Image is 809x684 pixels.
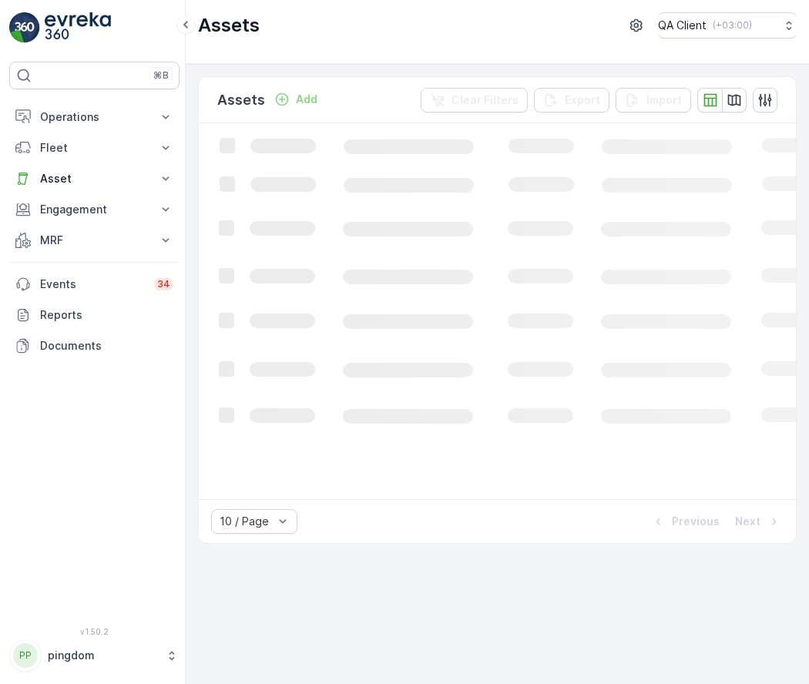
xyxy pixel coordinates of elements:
p: Previous [672,514,720,529]
p: Fleet [40,140,149,156]
p: Clear Filters [451,92,519,108]
p: pingdom [48,648,158,663]
p: Documents [40,338,173,354]
p: Assets [217,89,265,111]
button: Clear Filters [421,88,528,112]
p: Operations [40,109,149,125]
div: PP [13,643,38,668]
button: Export [534,88,609,112]
img: logo_light-DOdMpM7g.png [45,12,111,43]
a: Reports [9,300,180,330]
button: Operations [9,102,180,132]
p: MRF [40,233,149,248]
button: Engagement [9,194,180,225]
button: PPpingdom [9,639,180,672]
button: Import [616,88,691,112]
button: Asset [9,163,180,194]
button: Previous [649,512,721,531]
p: Reports [40,307,173,323]
p: Export [565,92,600,108]
p: Add [296,92,317,107]
p: QA Client [658,18,707,33]
button: Next [733,512,784,531]
button: MRF [9,225,180,256]
p: ⌘B [153,69,169,82]
p: Import [646,92,682,108]
p: Next [735,514,760,529]
p: 34 [157,278,170,290]
span: v 1.50.2 [9,627,180,636]
img: logo [9,12,40,43]
p: ( +03:00 ) [713,19,752,32]
a: Events34 [9,269,180,300]
p: Asset [40,171,149,186]
p: Events [40,277,145,292]
button: Fleet [9,132,180,163]
p: Assets [198,13,260,38]
p: Engagement [40,202,149,217]
button: QA Client(+03:00) [658,12,797,39]
button: Add [268,90,324,109]
a: Documents [9,330,180,361]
